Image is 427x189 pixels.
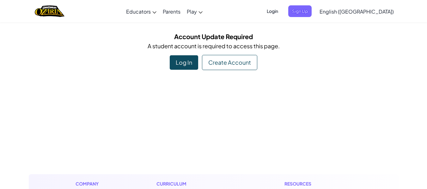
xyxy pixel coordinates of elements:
h5: Account Update Required [34,32,394,41]
button: Sign Up [288,5,312,17]
a: Play [184,3,206,20]
span: Play [187,8,197,15]
img: Home [35,5,64,18]
button: Login [263,5,282,17]
h1: Curriculum [156,180,233,187]
div: Log In [170,55,198,70]
h1: Company [76,180,105,187]
a: English ([GEOGRAPHIC_DATA]) [316,3,397,20]
h1: Resources [284,180,352,187]
div: Create Account [202,55,257,70]
a: Ozaria by CodeCombat logo [35,5,64,18]
span: Educators [126,8,151,15]
span: English ([GEOGRAPHIC_DATA]) [320,8,394,15]
a: Parents [160,3,184,20]
a: Educators [123,3,160,20]
p: A student account is required to access this page. [34,41,394,50]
